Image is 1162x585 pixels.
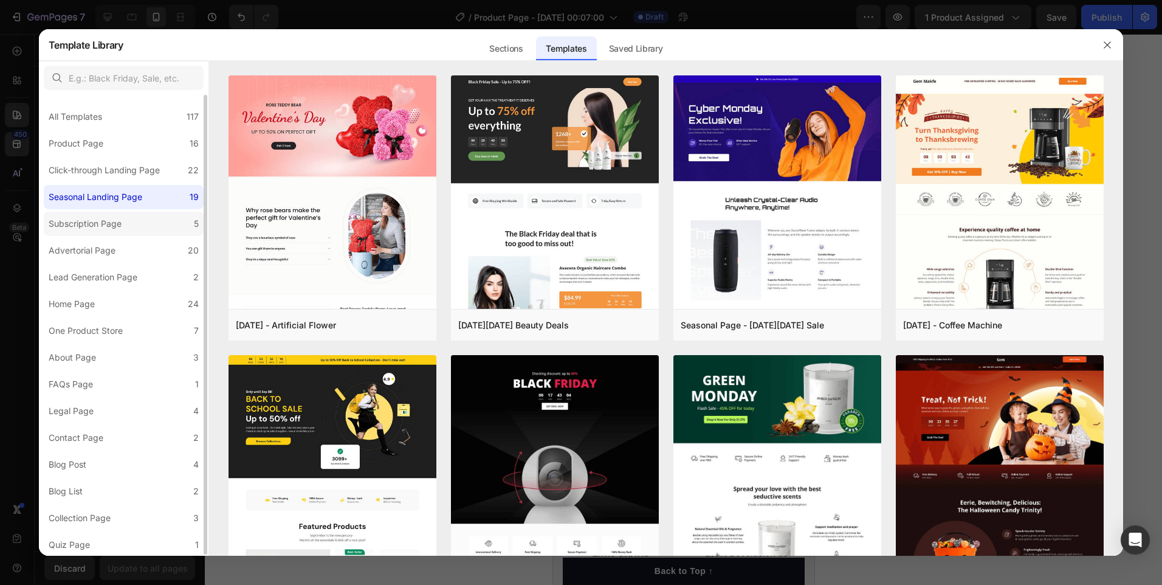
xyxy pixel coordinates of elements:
[193,270,199,285] div: 2
[193,457,199,472] div: 4
[49,350,96,365] div: About Page
[188,163,199,178] div: 22
[101,531,160,544] div: Back to Top ↑
[49,324,123,338] div: One Product Store
[49,431,103,445] div: Contact Page
[480,36,532,61] div: Sections
[97,295,165,307] span: 8,5 cm
[458,318,569,333] div: [DATE][DATE] Beauty Deals
[49,297,95,311] div: Home Page
[194,324,199,338] div: 7
[49,190,142,204] div: Seasonal Landing Page
[536,36,596,61] div: Templates
[681,318,824,333] div: Seasonal Page - [DATE][DATE] Sale
[97,295,137,307] strong: Longitud:
[236,318,336,333] div: [DATE] - Artificial Flower
[195,377,199,392] div: 1
[102,347,131,359] strong: Altura:
[188,243,199,258] div: 20
[599,36,673,61] div: Saved Library
[44,66,204,90] input: E.g.: Black Friday, Sale, etc.
[1121,525,1150,555] div: Open Intercom Messenger
[49,216,122,231] div: Subscription Page
[49,29,123,61] h2: Template Library
[102,347,160,359] span: 2,2 cm
[49,163,160,178] div: Click-through Landing Page
[193,431,199,445] div: 2
[68,399,165,411] strong: Grosor (parte inferior):
[106,63,170,72] div: Drop element here
[49,484,83,499] div: Blog List
[49,109,102,124] div: All Templates
[99,321,137,333] strong: Anchura:
[49,457,86,472] div: Blog Post
[187,109,199,124] div: 117
[193,511,199,525] div: 3
[195,538,199,552] div: 1
[49,270,137,285] div: Lead Generation Page
[139,514,248,536] p: 100% Devolución de compra
[194,216,199,231] div: 5
[49,511,111,525] div: Collection Page
[99,321,163,333] span: 7,3 cm
[10,524,252,551] button: Back to Top ↑
[193,404,199,418] div: 4
[13,514,122,525] p: Envío GRATIS
[49,377,93,392] div: FAQs Page
[190,136,199,151] div: 16
[64,373,165,385] strong: Grosor (parte superior):
[193,484,199,499] div: 2
[64,373,197,385] span: 0,15 cm
[188,297,199,311] div: 24
[49,404,94,418] div: Legal Page
[68,399,193,411] span: 0,3 cm
[49,538,90,552] div: Quiz Page
[903,318,1002,333] div: [DATE] - Coffee Machine
[49,243,115,258] div: Advertorial Page
[12,120,249,269] img: gempages_534376704718668961-c0089d6a-e172-42ef-aea2-347e9148a066.webp
[49,136,103,151] div: Product Page
[193,350,199,365] div: 3
[190,190,199,204] div: 19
